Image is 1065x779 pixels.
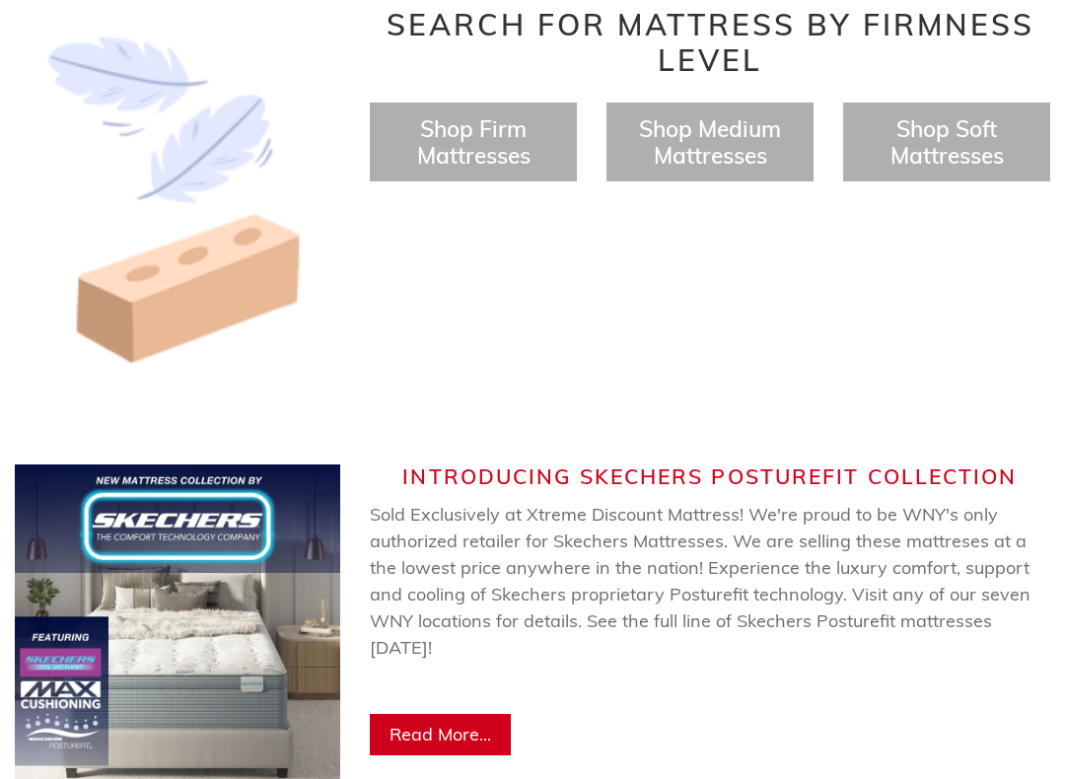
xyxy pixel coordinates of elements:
[370,504,1030,713] span: Sold Exclusively at Xtreme Discount Mattress! We're proud to be WNY's only authorized retailer fo...
[890,115,1004,171] a: Shop Soft Mattresses
[15,8,340,396] img: Image-of-brick- and-feather-representing-firm-and-soft-feel
[370,715,511,756] a: Read More...
[402,464,1017,490] span: Introducing Skechers Posturefit Collection
[639,115,781,171] a: Shop Medium Mattresses
[390,724,491,746] span: Read More...
[417,115,531,171] a: Shop Firm Mattresses
[387,7,1034,80] span: Search for Mattress by Firmness Level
